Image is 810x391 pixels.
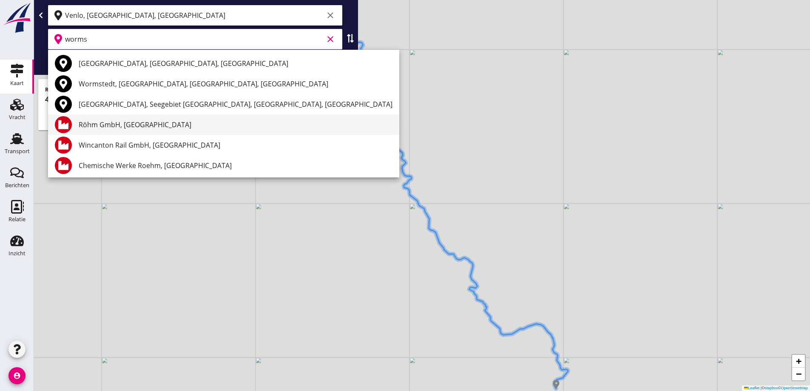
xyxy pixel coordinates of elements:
div: [GEOGRAPHIC_DATA], [GEOGRAPHIC_DATA], [GEOGRAPHIC_DATA] [79,58,392,68]
input: Vertrekpunt [65,9,324,22]
div: Transport [5,148,30,154]
i: clear [325,10,335,20]
span: − [796,368,801,379]
span: + [796,356,801,366]
div: Inzicht [9,251,26,256]
i: clear [325,34,335,44]
a: Zoom out [792,368,805,380]
div: Röhm GmbH, [GEOGRAPHIC_DATA] [79,120,392,130]
a: Leaflet [744,386,759,390]
a: Mapbox [765,386,778,390]
i: account_circle [9,367,26,384]
a: Zoom in [792,355,805,368]
strong: 4 [45,94,49,104]
div: [GEOGRAPHIC_DATA], Seegebiet [GEOGRAPHIC_DATA], [GEOGRAPHIC_DATA], [GEOGRAPHIC_DATA] [79,99,392,109]
div: Wincanton Rail GmbH, [GEOGRAPHIC_DATA] [79,140,392,150]
img: Marker [552,380,560,388]
div: Relatie [9,217,26,222]
a: OpenStreetMap [781,386,808,390]
div: Chemische Werke Roehm, [GEOGRAPHIC_DATA] [79,160,392,171]
span: | [761,386,762,390]
img: logo-small.a267ee39.svg [2,2,32,34]
div: Berichten [5,183,29,188]
div: dagen uur (509 km) [45,94,347,105]
strong: Route type [45,86,73,93]
div: © © [742,385,810,391]
div: Wormstedt, [GEOGRAPHIC_DATA], [GEOGRAPHIC_DATA], [GEOGRAPHIC_DATA] [79,79,392,89]
input: Bestemming [65,32,324,46]
div: Vracht [9,114,26,120]
div: Kaart [10,80,24,86]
